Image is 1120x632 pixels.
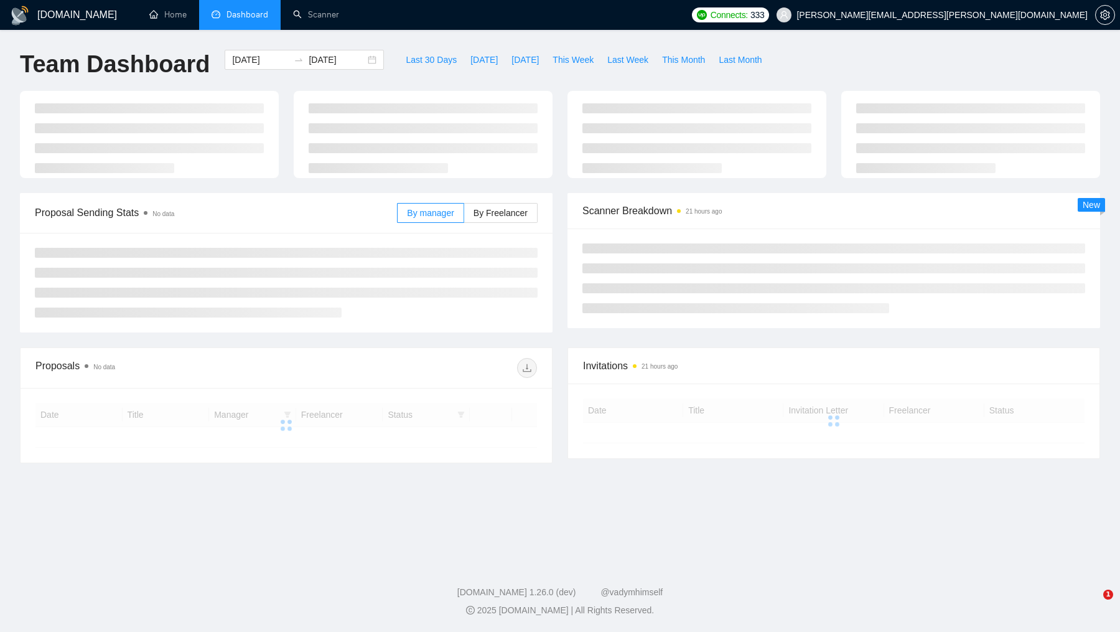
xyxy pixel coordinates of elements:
[232,53,289,67] input: Start date
[20,50,210,79] h1: Team Dashboard
[1095,5,1115,25] button: setting
[226,9,268,20] span: Dashboard
[600,50,655,70] button: Last Week
[780,11,788,19] span: user
[35,205,397,220] span: Proposal Sending Stats
[470,53,498,67] span: [DATE]
[642,363,678,370] time: 21 hours ago
[655,50,712,70] button: This Month
[607,53,648,67] span: Last Week
[686,208,722,215] time: 21 hours ago
[464,50,505,70] button: [DATE]
[457,587,576,597] a: [DOMAIN_NAME] 1.26.0 (dev)
[697,10,707,20] img: upwork-logo.png
[309,53,365,67] input: End date
[466,606,475,615] span: copyright
[10,604,1110,617] div: 2025 [DOMAIN_NAME] | All Rights Reserved.
[553,53,594,67] span: This Week
[406,53,457,67] span: Last 30 Days
[1103,590,1113,600] span: 1
[1083,200,1100,210] span: New
[407,208,454,218] span: By manager
[474,208,528,218] span: By Freelancer
[294,55,304,65] span: to
[711,8,748,22] span: Connects:
[546,50,600,70] button: This Week
[719,53,762,67] span: Last Month
[511,53,539,67] span: [DATE]
[93,364,115,370] span: No data
[582,203,1085,219] span: Scanner Breakdown
[212,10,220,19] span: dashboard
[505,50,546,70] button: [DATE]
[293,9,339,20] a: searchScanner
[583,358,1085,374] span: Invitations
[1095,10,1115,20] a: setting
[399,50,464,70] button: Last 30 Days
[152,210,174,217] span: No data
[10,6,30,26] img: logo
[294,55,304,65] span: swap-right
[1078,590,1108,620] iframe: Intercom live chat
[750,8,764,22] span: 333
[662,53,705,67] span: This Month
[712,50,768,70] button: Last Month
[600,587,663,597] a: @vadymhimself
[35,358,286,378] div: Proposals
[149,9,187,20] a: homeHome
